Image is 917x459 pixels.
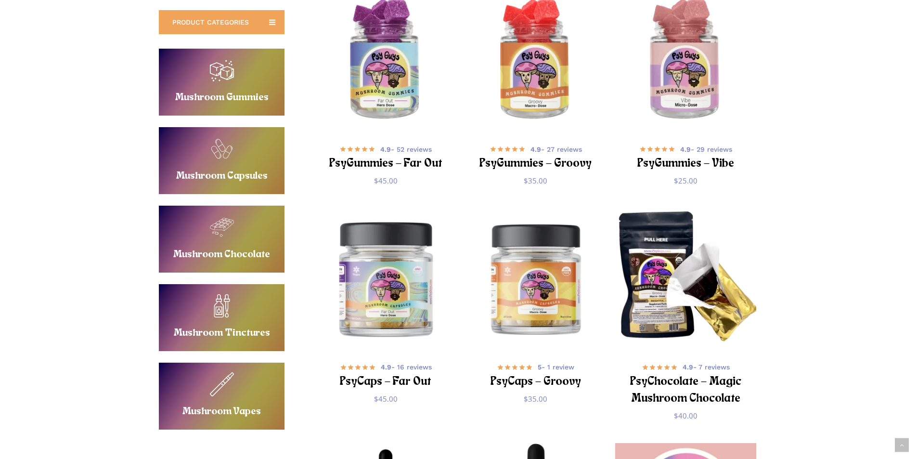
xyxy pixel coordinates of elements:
span: - 1 review [538,362,574,372]
a: 4.9- 52 reviews PsyGummies – Far Out [327,143,444,169]
span: - 29 reviews [680,144,732,154]
bdi: 25.00 [674,176,697,185]
h2: PsyGummies – Far Out [327,155,444,173]
bdi: 45.00 [374,394,398,404]
bdi: 45.00 [374,176,398,185]
bdi: 35.00 [524,176,547,185]
a: 5- 1 review PsyCaps – Groovy [478,361,594,387]
a: PsyCaps - Far Out [315,208,456,349]
span: $ [674,176,678,185]
h2: PsyCaps – Groovy [478,373,594,391]
h2: PsyGummies – Vibe [627,155,744,173]
b: 4.9 [530,145,541,153]
span: - 16 reviews [381,362,432,372]
span: - 7 reviews [683,362,730,372]
b: 4.9 [683,363,693,371]
a: 4.9- 29 reviews PsyGummies – Vibe [627,143,744,169]
span: $ [674,411,678,420]
span: $ [524,176,528,185]
h2: PsyChocolate – Magic Mushroom Chocolate [627,373,744,408]
a: 4.9- 27 reviews PsyGummies – Groovy [478,143,594,169]
span: PRODUCT CATEGORIES [172,17,249,27]
span: $ [524,394,528,404]
img: Psy Guys Mushroom Capsules, Hero Dose bottle [312,205,459,352]
bdi: 40.00 [674,411,697,420]
img: Psy Guys mushroom chocolate bar packaging and unwrapped bar [615,208,756,349]
a: PRODUCT CATEGORIES [159,10,284,34]
b: 4.9 [380,145,391,153]
a: 4.9- 7 reviews PsyChocolate – Magic Mushroom Chocolate [627,361,744,404]
a: Back to top [895,438,909,452]
b: 4.9 [381,363,391,371]
h2: PsyCaps – Far Out [327,373,444,391]
span: $ [374,394,378,404]
a: 4.9- 16 reviews PsyCaps – Far Out [327,361,444,387]
span: - 52 reviews [380,144,432,154]
span: $ [374,176,378,185]
span: - 27 reviews [530,144,582,154]
b: 4.9 [680,145,691,153]
a: PsyChocolate - Magic Mushroom Chocolate [615,208,756,349]
h2: PsyGummies – Groovy [478,155,594,173]
b: 5 [538,363,542,371]
bdi: 35.00 [524,394,547,404]
a: PsyCaps - Groovy [465,208,607,349]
